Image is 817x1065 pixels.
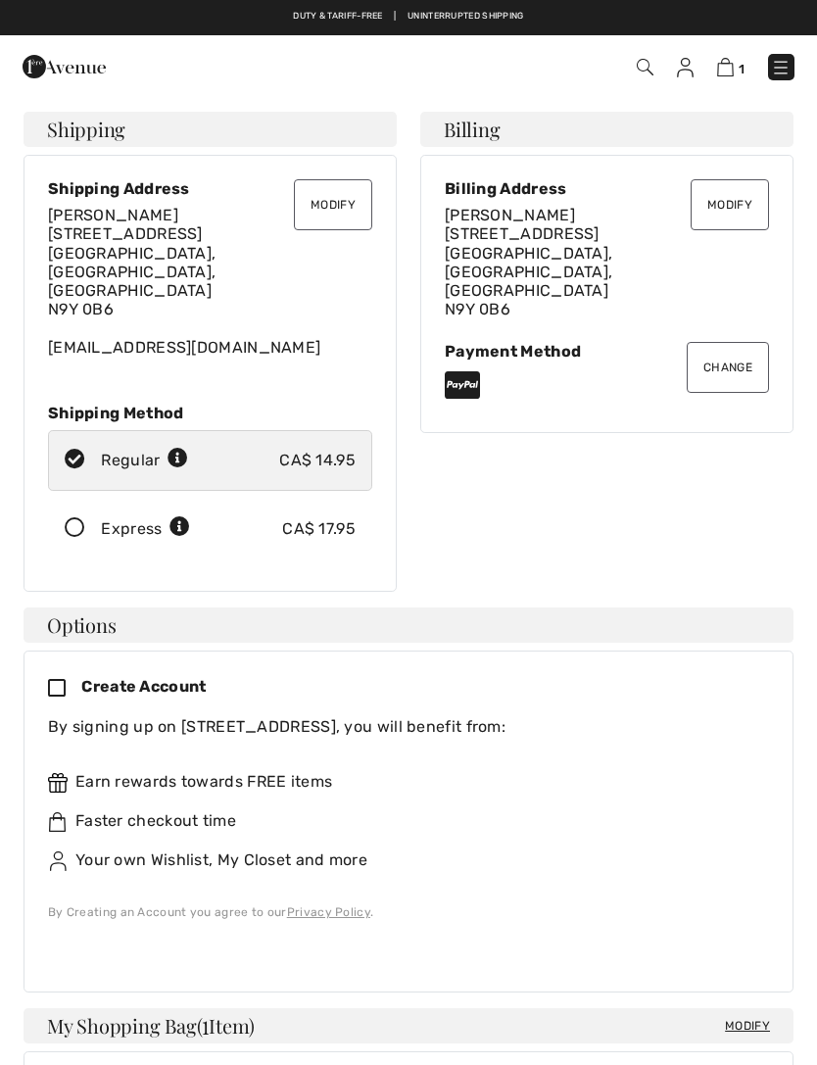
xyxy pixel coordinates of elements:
[445,224,612,318] span: [STREET_ADDRESS] [GEOGRAPHIC_DATA], [GEOGRAPHIC_DATA], [GEOGRAPHIC_DATA] N9Y 0B6
[445,179,769,198] div: Billing Address
[48,851,68,871] img: ownWishlist.svg
[47,120,125,139] span: Shipping
[677,58,694,77] img: My Info
[637,59,653,75] img: Search
[725,1016,770,1036] span: Modify
[717,58,734,76] img: Shopping Bag
[48,224,216,318] span: [STREET_ADDRESS] [GEOGRAPHIC_DATA], [GEOGRAPHIC_DATA], [GEOGRAPHIC_DATA] N9Y 0B6
[445,206,575,224] span: [PERSON_NAME]
[691,179,769,230] button: Modify
[24,607,793,643] h4: Options
[197,1012,255,1039] span: ( Item)
[101,517,190,541] div: Express
[48,903,753,921] div: By Creating an Account you agree to our .
[687,342,769,393] button: Change
[81,677,206,696] span: Create Account
[445,342,769,361] div: Payment Method
[48,812,68,832] img: faster.svg
[287,905,370,919] a: Privacy Policy
[771,58,791,77] img: Menu
[48,179,372,198] div: Shipping Address
[717,55,745,78] a: 1
[202,1011,209,1037] span: 1
[24,1008,793,1043] h4: My Shopping Bag
[48,206,372,357] div: [EMAIL_ADDRESS][DOMAIN_NAME]
[23,56,106,74] a: 1ère Avenue
[282,517,356,541] div: CA$ 17.95
[739,62,745,76] span: 1
[101,449,188,472] div: Regular
[279,449,356,472] div: CA$ 14.95
[48,404,372,422] div: Shipping Method
[48,206,178,224] span: [PERSON_NAME]
[48,770,753,794] div: Earn rewards towards FREE items
[294,179,372,230] button: Modify
[48,809,753,833] div: Faster checkout time
[23,47,106,86] img: 1ère Avenue
[444,120,500,139] span: Billing
[48,715,753,739] div: By signing up on [STREET_ADDRESS], you will benefit from:
[48,848,753,872] div: Your own Wishlist, My Closet and more
[48,773,68,793] img: rewards.svg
